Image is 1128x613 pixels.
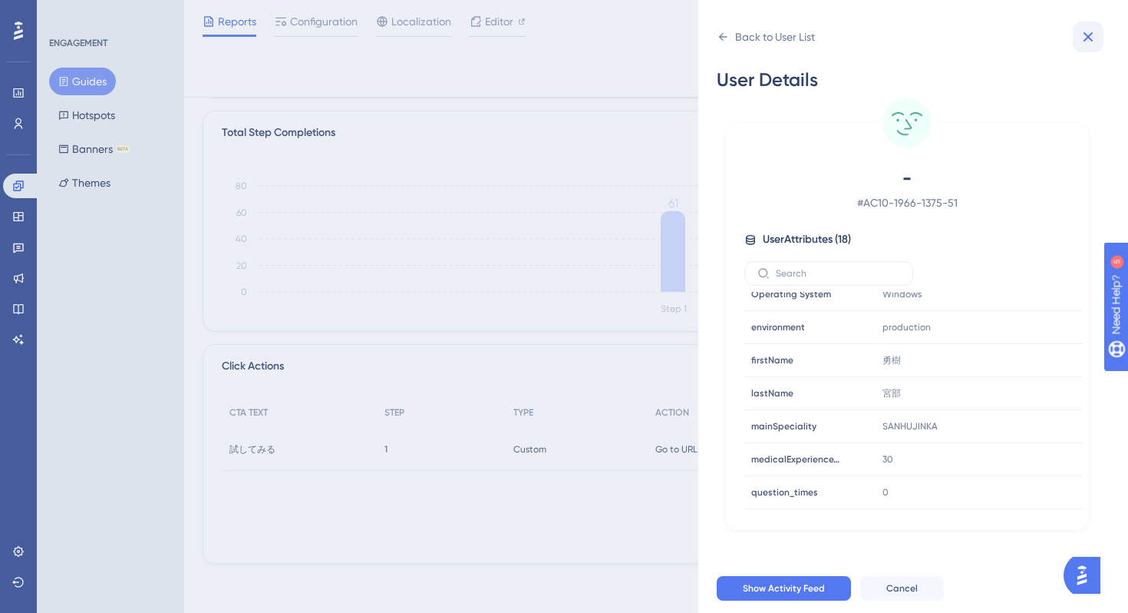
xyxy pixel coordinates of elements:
[36,4,96,22] span: Need Help?
[882,288,922,300] span: Windows
[751,354,793,366] span: firstName
[751,288,831,300] span: Operating System
[886,582,918,595] span: Cancel
[882,453,893,466] span: 30
[860,576,944,601] button: Cancel
[751,387,793,399] span: lastName
[751,321,805,333] span: environment
[717,68,1097,92] div: User Details
[735,28,815,46] div: Back to User List
[772,166,1042,191] span: -
[882,354,901,366] span: 勇樹
[107,8,111,20] div: 5
[751,420,816,432] span: mainSpeciality
[772,194,1042,212] span: # AC10-1966-1375-51
[882,387,901,399] span: 宮部
[776,268,900,279] input: Search
[882,420,938,432] span: SANHUJINKA
[763,230,851,249] span: User Attributes ( 18 )
[743,582,825,595] span: Show Activity Feed
[751,486,818,499] span: question_times
[882,321,931,333] span: production
[751,453,843,466] span: medicalExperienceYear
[1064,552,1110,598] iframe: UserGuiding AI Assistant Launcher
[882,486,889,499] span: 0
[717,576,851,601] button: Show Activity Feed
